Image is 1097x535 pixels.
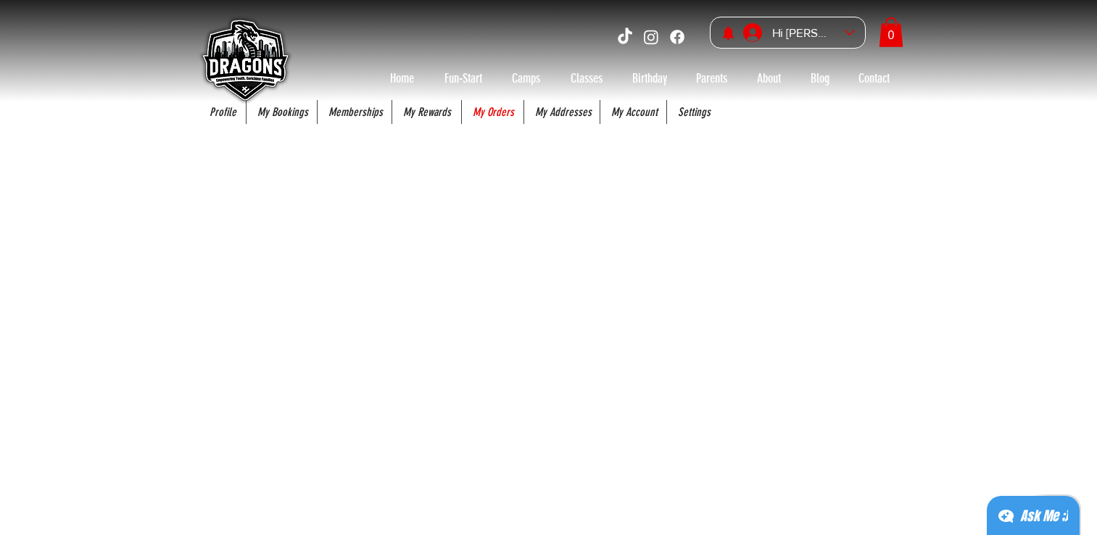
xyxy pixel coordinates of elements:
[528,100,599,124] p: My Addresses
[671,100,718,124] p: Settings
[803,67,837,90] p: Blog
[667,100,719,124] a: Settings
[844,67,905,90] a: Contact
[194,11,295,112] img: Skate Dragons logo with the slogan 'Empowering Youth, Enriching Families' in Singapore.
[462,100,523,124] a: My Orders
[383,67,421,90] p: Home
[321,100,390,124] p: Memberships
[879,17,903,47] a: Cart with 0 items
[750,67,788,90] p: About
[887,28,894,41] text: 0
[465,100,521,124] p: My Orders
[396,100,458,124] p: My Rewards
[1020,506,1068,526] div: Ask Me ;)
[392,100,461,124] a: My Rewards
[563,67,610,90] p: Classes
[555,67,618,90] a: Classes
[524,100,600,124] a: My Addresses
[616,28,687,46] ul: Social Bar
[625,67,674,90] p: Birthday
[376,67,429,90] a: Home
[682,67,742,90] a: Parents
[851,67,897,90] p: Contact
[437,67,489,90] p: Fun-Start
[738,17,865,49] div: Yulong Liu account
[497,67,555,90] a: Camps
[767,22,840,44] div: [PERSON_NAME]
[742,67,796,90] a: About
[796,67,844,90] a: Blog
[199,100,902,124] nav: Site
[318,100,392,124] a: Memberships
[689,67,734,90] p: Parents
[505,67,547,90] p: Camps
[721,25,736,41] a: Notifications
[604,100,665,124] p: My Account
[429,67,497,90] a: Fun-Start
[600,100,666,124] a: My Account
[618,67,682,90] a: Birthday
[376,67,905,90] nav: Site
